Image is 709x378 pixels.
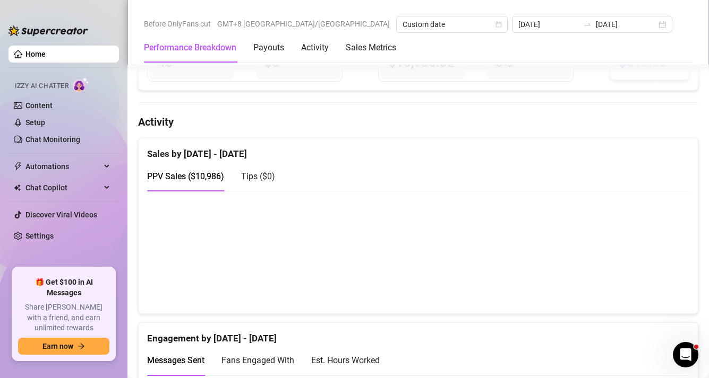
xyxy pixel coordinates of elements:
span: Messages Sent [147,355,204,365]
iframe: Intercom live chat [673,342,698,367]
div: Activity [301,41,329,54]
div: Engagement by [DATE] - [DATE] [147,323,689,346]
a: Setup [25,118,45,127]
input: End date [596,19,656,30]
span: thunderbolt [14,162,22,171]
a: Settings [25,232,54,240]
img: Chat Copilot [14,184,21,191]
div: Sales by [DATE] - [DATE] [147,138,689,161]
a: Discover Viral Videos [25,210,97,219]
div: Est. Hours Worked [311,354,380,367]
span: GMT+8 [GEOGRAPHIC_DATA]/[GEOGRAPHIC_DATA] [217,16,390,32]
img: AI Chatter [73,77,89,92]
span: 🎁 Get $100 in AI Messages [18,277,109,298]
a: Chat Monitoring [25,135,80,144]
span: Tips ( $0 ) [241,171,275,181]
span: Chat Copilot [25,179,101,196]
span: calendar [496,21,502,28]
div: Payouts [253,41,284,54]
span: Izzy AI Chatter [15,81,69,91]
span: Earn now [42,342,73,350]
span: Share [PERSON_NAME] with a friend, and earn unlimited rewards [18,302,109,333]
span: arrow-right [78,342,85,350]
span: Automations [25,158,101,175]
img: logo-BBDzfeDw.svg [8,25,88,36]
input: Start date [518,19,579,30]
span: PPV Sales ( $10,986 ) [147,171,224,181]
a: Content [25,101,53,110]
span: Fans Engaged With [221,355,294,365]
button: Earn nowarrow-right [18,338,109,355]
span: swap-right [583,20,592,29]
span: to [583,20,592,29]
span: Before OnlyFans cut [144,16,211,32]
div: Sales Metrics [346,41,396,54]
div: Performance Breakdown [144,41,236,54]
h4: Activity [138,115,698,129]
span: Custom date [403,16,501,32]
a: Home [25,50,46,58]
